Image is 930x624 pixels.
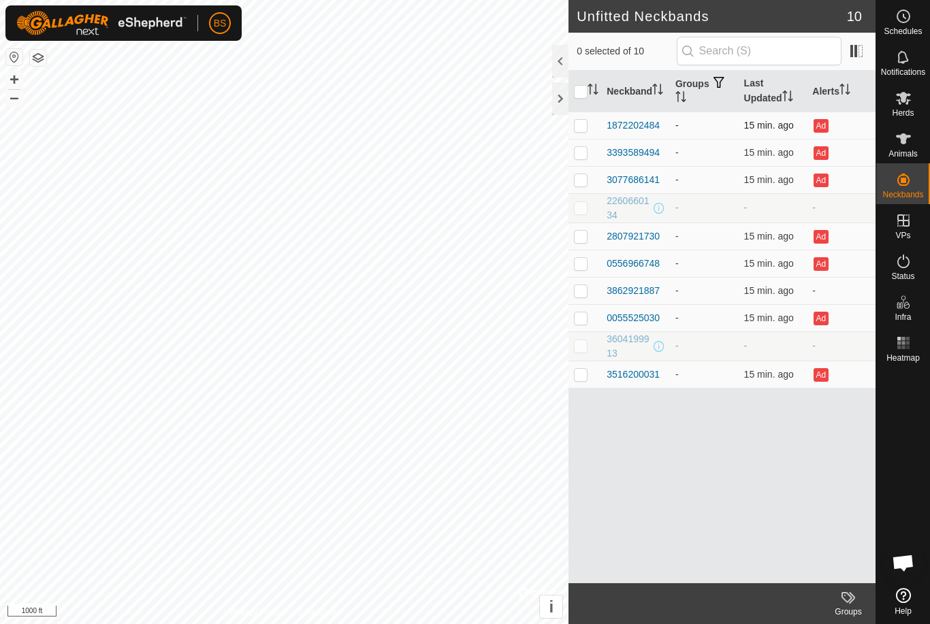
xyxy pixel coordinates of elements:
[670,304,739,331] td: -
[814,368,829,382] button: Ad
[607,118,660,133] div: 1872202484
[882,191,923,199] span: Neckbands
[807,331,876,361] td: -
[670,112,739,139] td: -
[607,173,660,187] div: 3077686141
[607,146,660,160] div: 3393589494
[744,120,794,131] span: Sep 9, 2025 at 11:02 AM
[744,285,794,296] span: Sep 9, 2025 at 11:02 AM
[895,607,912,615] span: Help
[739,71,807,112] th: Last Updated
[847,6,862,27] span: 10
[16,11,187,35] img: Gallagher Logo
[670,166,739,193] td: -
[814,119,829,133] button: Ad
[607,311,660,325] div: 0055525030
[214,16,227,31] span: BS
[6,89,22,105] button: –
[607,194,651,223] div: 2260660134
[670,193,739,223] td: -
[607,284,660,298] div: 3862921887
[670,277,739,304] td: -
[839,86,850,97] p-sorticon: Activate to sort
[540,595,562,618] button: i
[577,44,676,59] span: 0 selected of 10
[6,49,22,65] button: Reset Map
[744,174,794,185] span: Sep 9, 2025 at 11:02 AM
[607,257,660,271] div: 0556966748
[670,139,739,166] td: -
[814,146,829,160] button: Ad
[814,312,829,325] button: Ad
[744,231,794,242] span: Sep 9, 2025 at 11:02 AM
[588,86,598,97] p-sorticon: Activate to sort
[881,68,925,76] span: Notifications
[298,606,338,619] a: Contact Us
[607,332,651,361] div: 3604199913
[807,277,876,304] td: -
[601,71,670,112] th: Neckband
[670,250,739,277] td: -
[888,150,918,158] span: Animals
[670,361,739,388] td: -
[876,582,930,621] a: Help
[675,93,686,104] p-sorticon: Activate to sort
[782,93,793,103] p-sorticon: Activate to sort
[670,71,739,112] th: Groups
[670,331,739,361] td: -
[883,542,924,583] div: Open chat
[814,174,829,187] button: Ad
[807,71,876,112] th: Alerts
[886,354,920,362] span: Heatmap
[807,193,876,223] td: -
[744,369,794,380] span: Sep 9, 2025 at 11:02 AM
[30,50,46,66] button: Map Layers
[895,231,910,240] span: VPs
[892,109,914,117] span: Herds
[744,147,794,158] span: Sep 9, 2025 at 11:02 AM
[884,27,922,35] span: Schedules
[231,606,282,619] a: Privacy Policy
[549,597,554,616] span: i
[895,313,911,321] span: Infra
[821,606,876,618] div: Groups
[744,202,748,213] span: -
[744,258,794,269] span: Sep 9, 2025 at 11:02 AM
[670,223,739,250] td: -
[677,37,841,65] input: Search (S)
[891,272,914,280] span: Status
[607,367,660,382] div: 3516200031
[607,229,660,244] div: 2807921730
[577,8,847,24] h2: Unfitted Neckbands
[814,230,829,244] button: Ad
[744,312,794,323] span: Sep 9, 2025 at 11:02 AM
[744,340,748,351] span: -
[814,257,829,271] button: Ad
[652,86,663,97] p-sorticon: Activate to sort
[6,71,22,88] button: +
